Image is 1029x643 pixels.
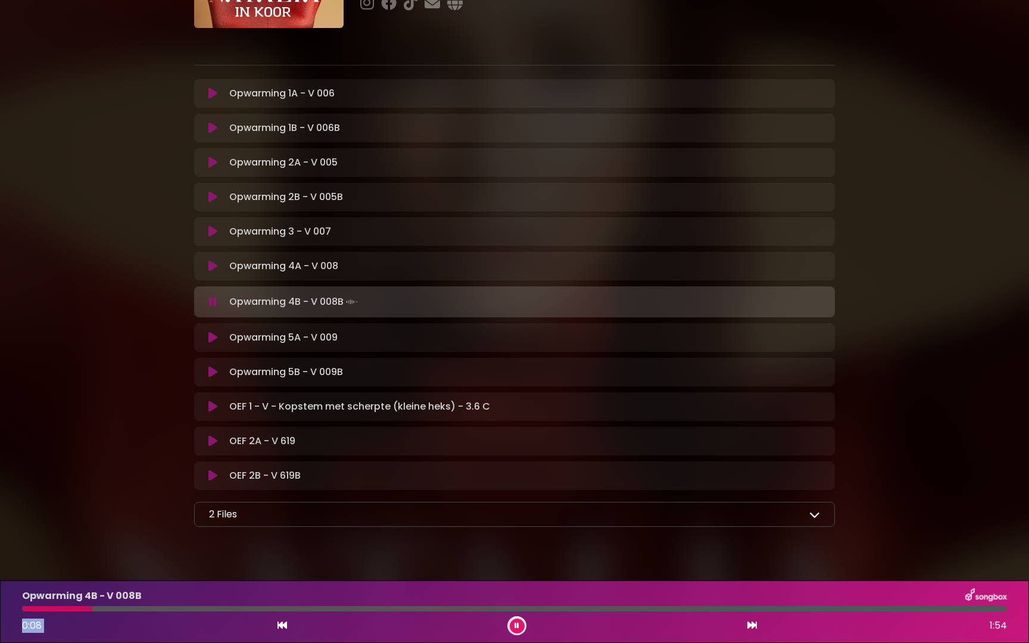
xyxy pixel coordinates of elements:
p: Opwarming 3 - V 007 [229,224,331,239]
p: Opwarming 1A - V 006 [229,86,335,101]
p: OEF 2B - V 619B [229,469,301,483]
p: OEF 1 - V - Kopstem met scherpte (kleine heks) - 3.6 C [229,399,490,414]
p: Opwarming 2A - V 005 [229,155,338,170]
p: Opwarming 5B - V 009B [229,365,343,379]
img: waveform4.gif [344,294,360,310]
p: Opwarming 4A - V 008 [229,259,338,273]
p: Opwarming 2B - V 005B [229,190,343,204]
p: 2 Files [209,507,237,522]
p: Opwarming 4B - V 008B [229,294,360,310]
p: OEF 2A - V 619 [229,434,295,448]
p: Opwarming 5A - V 009 [229,330,338,345]
p: Opwarming 1B - V 006B [229,121,340,135]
